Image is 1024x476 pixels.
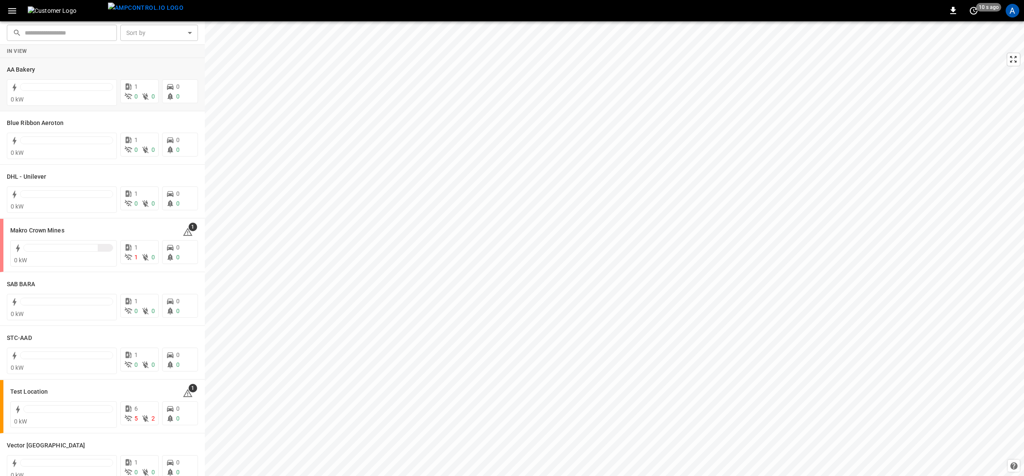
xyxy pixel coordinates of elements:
span: 1 [134,244,138,251]
span: 10 s ago [976,3,1001,12]
span: 0 [151,308,155,314]
span: 0 [134,200,138,207]
span: 1 [189,223,197,231]
span: 0 [176,405,180,412]
span: 1 [134,254,138,261]
h6: DHL - Unilever [7,172,46,182]
span: 0 [134,93,138,100]
h6: Vector Cape Town [7,441,85,450]
span: 0 [176,308,180,314]
span: 0 [176,415,180,422]
span: 0 [176,244,180,251]
span: 0 kW [11,364,24,371]
span: 0 [176,361,180,368]
span: 0 [151,361,155,368]
img: Customer Logo [28,6,105,15]
button: set refresh interval [967,4,980,17]
strong: In View [7,48,27,54]
h6: Test Location [10,387,48,397]
span: 0 [176,254,180,261]
span: 0 [151,93,155,100]
span: 0 [151,200,155,207]
span: 0 [176,351,180,358]
span: 0 [176,190,180,197]
div: profile-icon [1006,4,1019,17]
span: 0 [151,146,155,153]
canvas: Map [205,21,1024,476]
span: 0 [134,469,138,476]
span: 0 [134,308,138,314]
h6: AA Bakery [7,65,35,75]
span: 0 [151,254,155,261]
span: 6 [134,405,138,412]
span: 5 [134,415,138,422]
span: 0 kW [14,418,27,425]
span: 0 [176,469,180,476]
h6: Blue Ribbon Aeroton [7,119,64,128]
span: 0 [176,146,180,153]
span: 1 [134,136,138,143]
h6: Makro Crown Mines [10,226,64,235]
span: 0 kW [11,149,24,156]
h6: STC-AAD [7,334,32,343]
span: 1 [189,384,197,392]
span: 0 [134,361,138,368]
span: 1 [134,83,138,90]
span: 0 [176,136,180,143]
span: 1 [134,298,138,305]
span: 0 [151,469,155,476]
span: 1 [134,351,138,358]
span: 0 [176,83,180,90]
span: 0 [176,298,180,305]
span: 2 [151,415,155,422]
span: 1 [134,459,138,466]
span: 0 kW [11,203,24,210]
span: 0 [134,146,138,153]
span: 0 kW [11,311,24,317]
span: 0 kW [11,96,24,103]
span: 0 [176,459,180,466]
span: 0 [176,200,180,207]
span: 0 [176,93,180,100]
h6: SAB BARA [7,280,35,289]
img: ampcontrol.io logo [108,3,183,13]
span: 1 [134,190,138,197]
span: 0 kW [14,257,27,264]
